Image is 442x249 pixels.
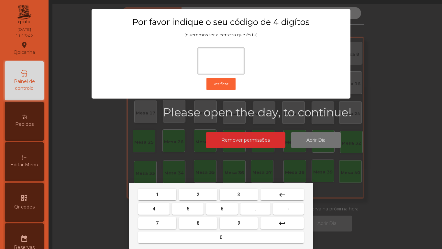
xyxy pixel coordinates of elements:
[156,192,159,197] span: 1
[156,220,159,226] span: 7
[255,206,256,211] span: .
[278,191,286,199] mat-icon: keyboard_backspace
[187,206,189,211] span: 5
[278,219,286,227] mat-icon: keyboard_return
[238,220,240,226] span: 9
[221,206,223,211] span: 6
[220,235,222,240] span: 0
[197,220,199,226] span: 8
[104,17,338,27] h3: Por favor indique o seu código de 4 digítos
[287,206,289,211] span: -
[206,78,236,90] button: Verificar
[238,192,240,197] span: 3
[153,206,155,211] span: 4
[184,32,258,37] span: (queremos ter a certeza que és tu)
[197,192,199,197] span: 2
